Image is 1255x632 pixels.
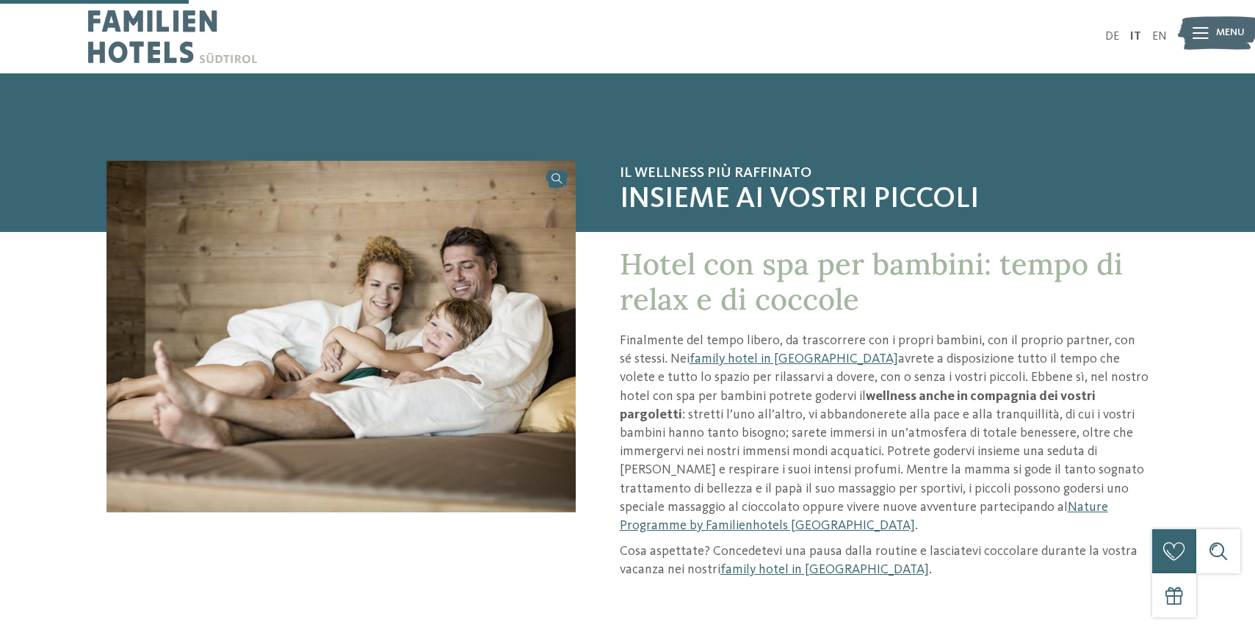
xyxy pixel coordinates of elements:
[1130,31,1141,43] a: IT
[1105,31,1119,43] a: DE
[720,563,929,576] a: family hotel in [GEOGRAPHIC_DATA]
[1216,26,1245,40] span: Menu
[620,245,1123,318] span: Hotel con spa per bambini: tempo di relax e di coccole
[620,332,1149,535] p: Finalmente del tempo libero, da trascorrere con i propri bambini, con il proprio partner, con sé ...
[620,542,1149,579] p: Cosa aspettate? Concedetevi una pausa dalla routine e lasciatevi coccolare durante la vostra vaca...
[620,501,1108,532] a: Nature Programme by Familienhotels [GEOGRAPHIC_DATA]
[620,164,1149,182] span: Il wellness più raffinato
[690,352,898,366] a: family hotel in [GEOGRAPHIC_DATA]
[106,161,576,512] img: Hotel con spa per bambini: è tempo di coccole!
[1152,31,1167,43] a: EN
[620,390,1096,421] strong: wellness anche in compagnia dei vostri pargoletti
[620,182,1149,217] span: insieme ai vostri piccoli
